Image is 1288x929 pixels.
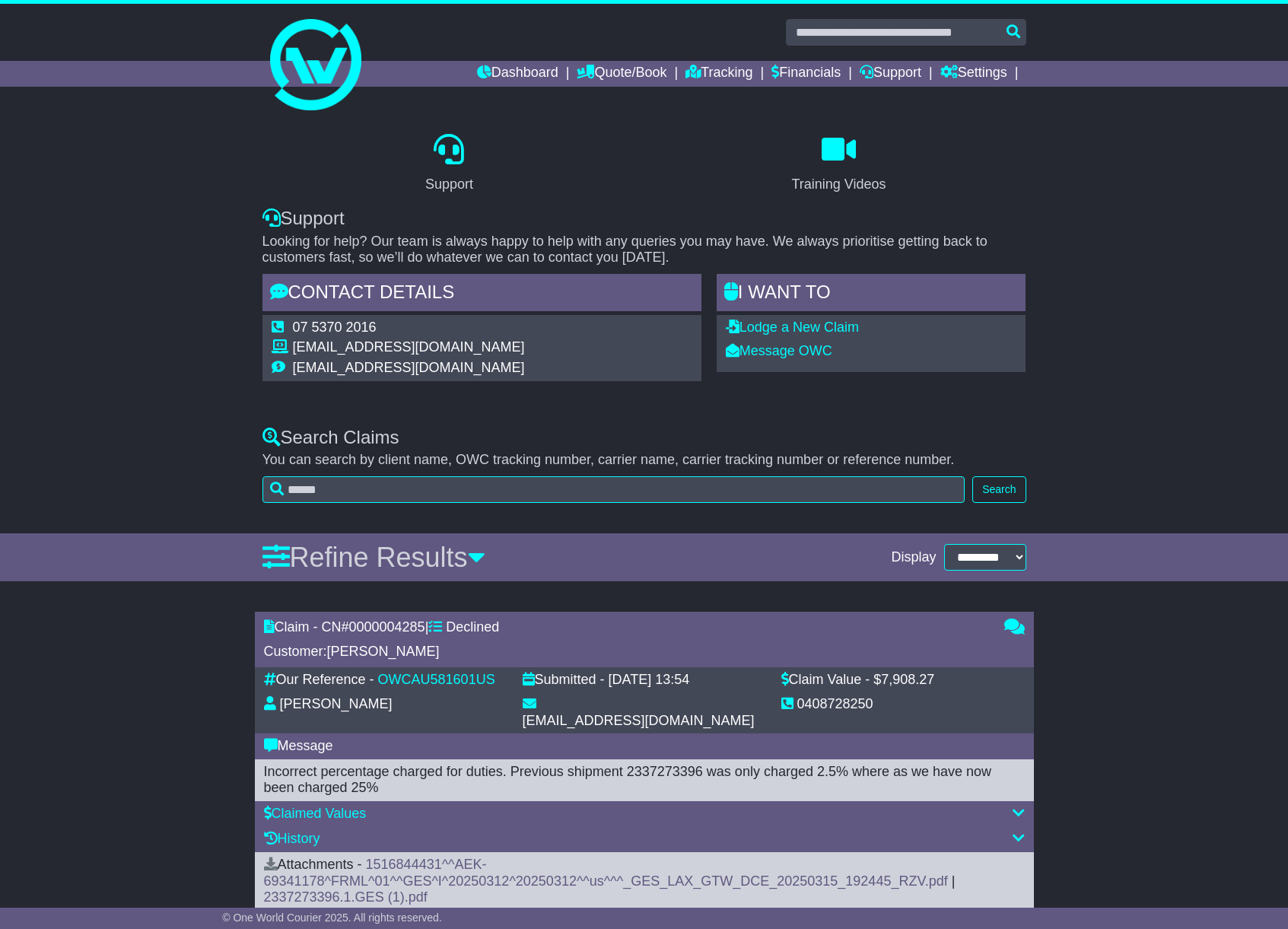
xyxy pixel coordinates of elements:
a: Support [860,61,921,87]
a: Dashboard [477,61,558,87]
a: Training Videos [781,129,895,200]
a: Financials [771,61,841,87]
a: History [264,831,320,846]
a: OWCAU581601US [378,672,495,687]
div: Training Videos [791,174,886,195]
td: [EMAIL_ADDRESS][DOMAIN_NAME] [293,360,525,377]
div: Contact Details [262,274,701,315]
a: Message OWC [726,343,832,358]
span: Attachments - [264,857,362,872]
div: Incorrect percentage charged for duties. Previous shipment 2337273396 was only charged 2.5% where... [264,764,1025,797]
span: 0000004285 [349,619,425,635]
a: Refine Results [262,542,485,573]
td: 07 5370 2016 [293,320,525,340]
span: Display [891,549,936,566]
div: 0408728250 [797,696,873,713]
a: Lodge a New Claim [726,320,859,335]
a: Support [415,129,483,200]
div: Claim - CN# | [264,619,989,636]
td: [EMAIL_ADDRESS][DOMAIN_NAME] [293,339,525,360]
div: Support [262,208,1026,230]
div: History [264,831,1025,848]
p: You can search by client name, OWC tracking number, carrier name, carrier tracking number or refe... [262,452,1026,469]
a: Claimed Values [264,806,367,821]
a: Settings [940,61,1007,87]
div: $7,908.27 [873,672,934,689]
a: Quote/Book [577,61,666,87]
button: Search [972,476,1026,503]
div: Search Claims [262,427,1026,449]
span: Declined [446,619,499,635]
div: I WANT to [717,274,1026,315]
a: 2337273396.1.GES (1).pdf [264,889,428,905]
p: Looking for help? Our team is always happy to help with any queries you may have. We always prior... [262,234,1026,266]
span: | [952,873,956,889]
div: Support [425,174,473,195]
div: Our Reference - [264,672,374,689]
div: [EMAIL_ADDRESS][DOMAIN_NAME] [523,713,755,730]
div: Customer: [264,644,989,660]
div: Message [264,738,1025,755]
div: [PERSON_NAME] [280,696,393,713]
div: Claim Value - [781,672,870,689]
div: Claimed Values [264,806,1025,822]
a: Tracking [685,61,752,87]
a: 1516844431^^AEK-69341178^FRML^01^^GES^I^20250312^20250312^^us^^^_GES_LAX_GTW_DCE_20250315_192445_... [264,857,948,889]
div: [DATE] 13:54 [609,672,690,689]
span: [PERSON_NAME] [327,644,440,659]
span: © One World Courier 2025. All rights reserved. [222,912,442,924]
div: Submitted - [523,672,605,689]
